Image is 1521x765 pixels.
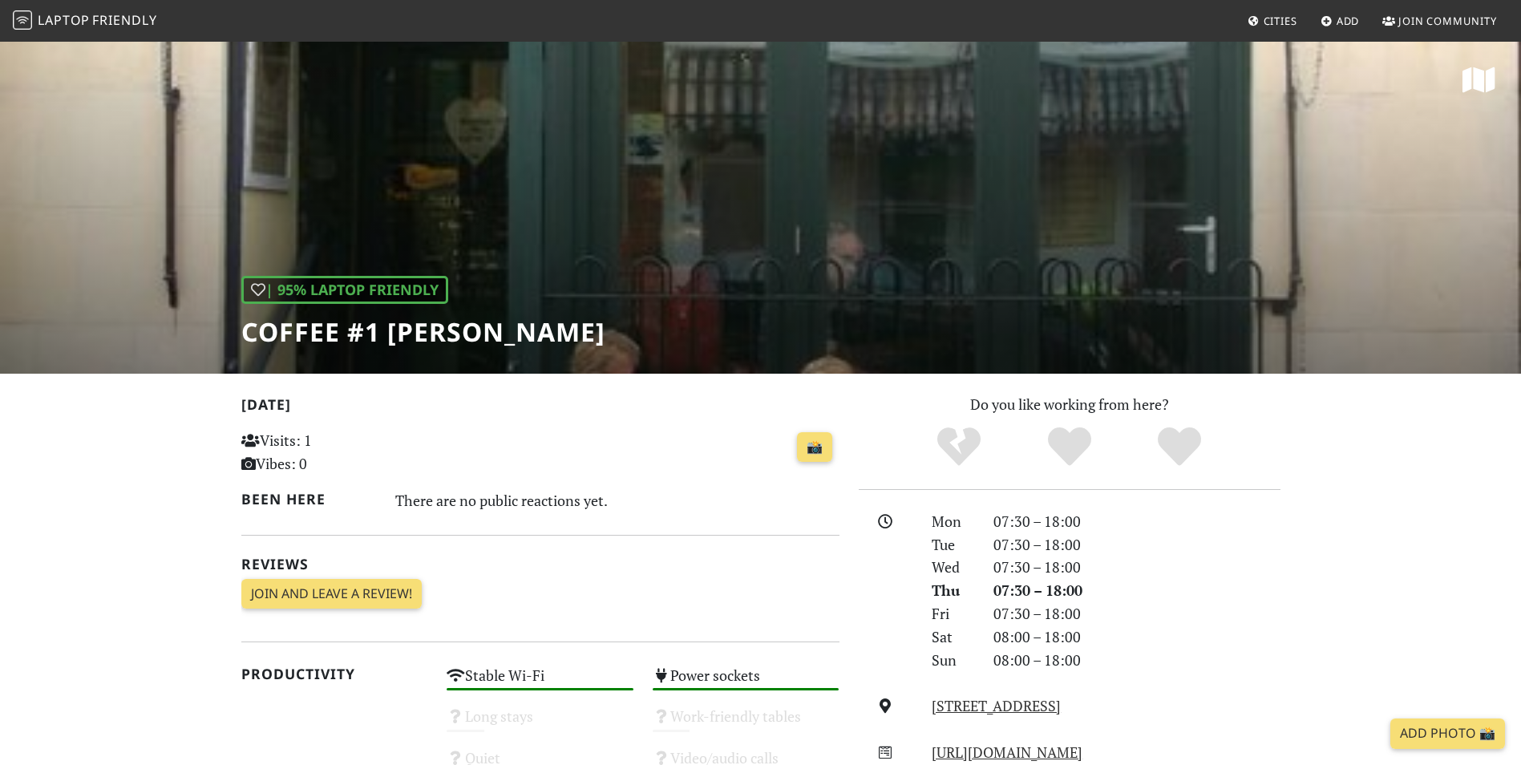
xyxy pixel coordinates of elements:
h1: Coffee #1 [PERSON_NAME] [241,317,605,347]
div: Wed [922,556,983,579]
div: Sun [922,649,983,672]
div: Yes [1014,425,1125,469]
p: Visits: 1 Vibes: 0 [241,429,428,476]
a: Add Photo 📸 [1390,718,1505,749]
h2: Productivity [241,666,428,682]
h2: Reviews [241,556,839,573]
span: Join Community [1398,14,1497,28]
span: Cities [1264,14,1297,28]
span: Friendly [92,11,156,29]
div: 07:30 – 18:00 [984,556,1290,579]
div: Stable Wi-Fi [437,662,643,703]
div: Mon [922,510,983,533]
span: Add [1337,14,1360,28]
div: Work-friendly tables [643,703,849,744]
div: Sat [922,625,983,649]
span: Laptop [38,11,90,29]
a: Cities [1241,6,1304,35]
a: [STREET_ADDRESS] [932,696,1061,715]
h2: [DATE] [241,396,839,419]
div: Long stays [437,703,643,744]
div: Fri [922,602,983,625]
a: Join Community [1376,6,1503,35]
p: Do you like working from here? [859,393,1280,416]
img: LaptopFriendly [13,10,32,30]
div: 07:30 – 18:00 [984,602,1290,625]
a: [URL][DOMAIN_NAME] [932,743,1082,762]
div: 07:30 – 18:00 [984,533,1290,557]
div: Definitely! [1124,425,1235,469]
a: 📸 [797,432,832,463]
a: LaptopFriendly LaptopFriendly [13,7,157,35]
div: No [904,425,1014,469]
div: Power sockets [643,662,849,703]
div: There are no public reactions yet. [395,488,839,513]
div: Tue [922,533,983,557]
div: 07:30 – 18:00 [984,510,1290,533]
div: 07:30 – 18:00 [984,579,1290,602]
div: | 95% Laptop Friendly [241,276,448,304]
div: 08:00 – 18:00 [984,649,1290,672]
h2: Been here [241,491,377,508]
div: 08:00 – 18:00 [984,625,1290,649]
a: Join and leave a review! [241,579,422,609]
a: Add [1314,6,1366,35]
div: Thu [922,579,983,602]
